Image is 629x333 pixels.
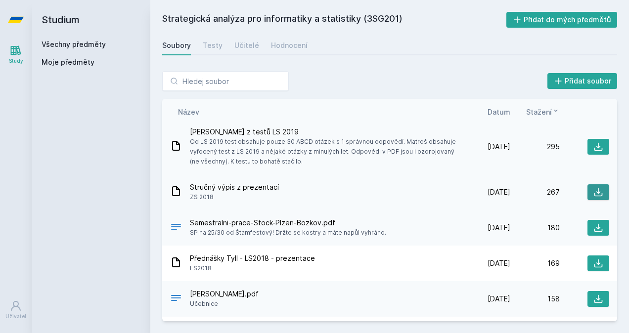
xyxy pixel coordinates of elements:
span: [PERSON_NAME] z testů LS 2019 [190,127,457,137]
span: Od LS 2019 test obsahuje pouze 30 ABCD otázek s 1 správnou odpovědí. Matroš obsahuje vyfocený tes... [190,137,457,166]
input: Hledej soubor [162,71,289,91]
div: PDF [170,221,182,235]
span: [DATE] [488,187,510,197]
span: Semestralni-prace-Stock-Plzen-Bozkov.pdf [190,218,386,228]
div: Učitelé [234,41,259,50]
span: Učebnice [190,299,259,309]
span: [DATE] [488,223,510,233]
div: 158 [510,294,560,304]
div: Uživatel [5,313,26,320]
span: [DATE] [488,294,510,304]
span: [DATE] [488,258,510,268]
span: SP na 25/30 od Štamfestový! Držte se kostry a máte napůl vyhráno. [190,228,386,238]
span: Přednášky Tyll - LS2018 - prezentace [190,253,315,263]
button: Datum [488,107,510,117]
div: Hodnocení [271,41,308,50]
span: Moje předměty [42,57,94,67]
div: Testy [203,41,223,50]
span: [DATE] [488,142,510,152]
h2: Strategická analýza pro informatiky a statistiky (3SG201) [162,12,506,28]
button: Přidat do mých předmětů [506,12,618,28]
div: Study [9,57,23,65]
div: PDF [170,292,182,306]
a: Testy [203,36,223,55]
div: 180 [510,223,560,233]
a: Soubory [162,36,191,55]
span: LS2018 [190,263,315,273]
button: Stažení [526,107,560,117]
button: Název [178,107,199,117]
span: ZS 2018 [190,192,279,202]
a: Všechny předměty [42,40,106,48]
a: Uživatel [2,295,30,325]
span: [PERSON_NAME].pdf [190,289,259,299]
div: Soubory [162,41,191,50]
span: Stručný výpis z prezentací [190,182,279,192]
a: Učitelé [234,36,259,55]
span: Stažení [526,107,552,117]
button: Přidat soubor [547,73,618,89]
a: Study [2,40,30,70]
div: 169 [510,258,560,268]
div: 267 [510,187,560,197]
div: 295 [510,142,560,152]
a: Hodnocení [271,36,308,55]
